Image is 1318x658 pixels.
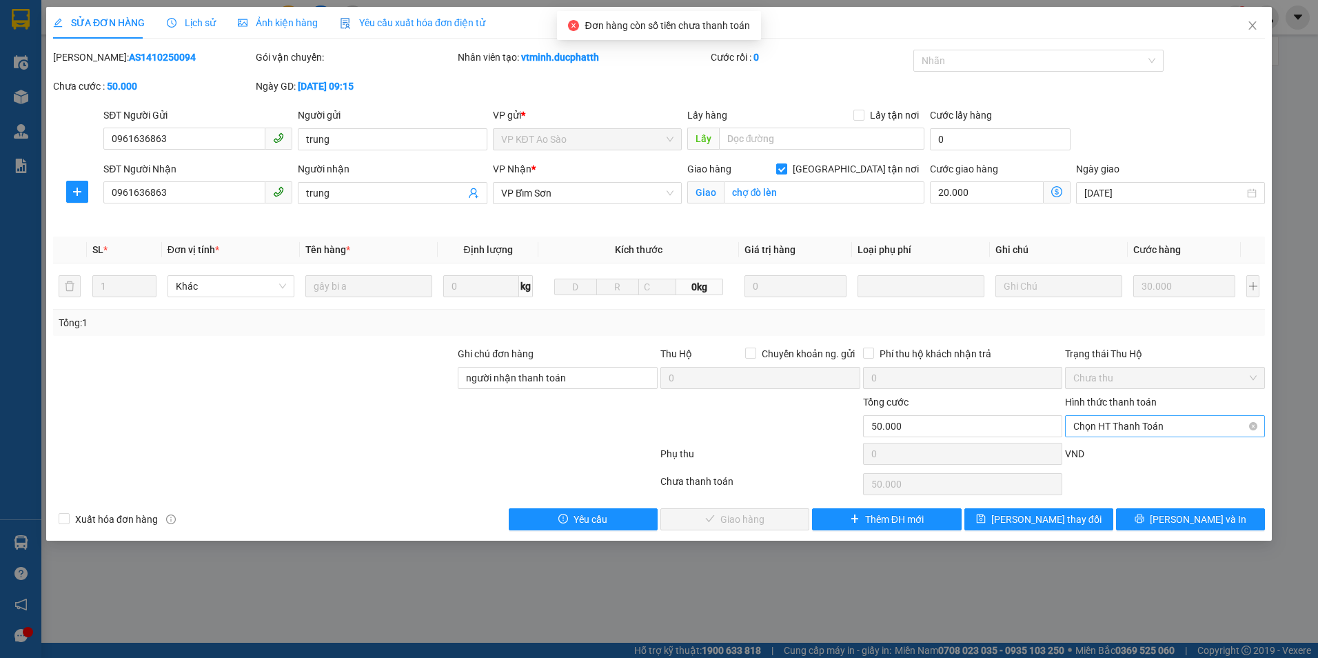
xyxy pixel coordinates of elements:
span: clock-circle [167,18,176,28]
span: save [976,514,986,525]
span: Thu Hộ [660,348,692,359]
button: checkGiao hàng [660,508,809,530]
span: Chọn HT Thanh Toán [1073,416,1257,437]
span: plus [850,514,860,525]
span: info-circle [166,515,176,524]
span: close-circle [568,20,579,31]
div: Chưa thanh toán [659,474,862,498]
b: vtminh.ducphatth [521,52,599,63]
span: Ảnh kiện hàng [238,17,318,28]
label: Hình thức thanh toán [1065,397,1157,408]
span: 0kg [676,279,723,295]
span: plus [67,186,88,197]
span: edit [53,18,63,28]
span: Đơn hàng còn số tiền chưa thanh toán [585,20,749,31]
div: Ngày GD: [256,79,456,94]
span: kg [519,275,533,297]
span: user-add [468,188,479,199]
div: SĐT Người Nhận [103,161,292,177]
label: Ngày giao [1076,163,1119,175]
span: Yêu cầu [574,512,607,527]
span: Định lượng [464,244,513,255]
input: VD: Bàn, Ghế [305,275,432,297]
div: Người gửi [298,108,487,123]
th: Ghi chú [990,237,1128,263]
div: [PERSON_NAME]: [53,50,253,65]
div: VP gửi [493,108,682,123]
button: plus [66,181,88,203]
span: Lấy [687,128,719,150]
input: D [554,279,597,295]
div: Gói vận chuyển: [256,50,456,65]
input: Ghi Chú [995,275,1122,297]
span: Phí thu hộ khách nhận trả [874,346,997,361]
input: Cước giao hàng [930,181,1044,203]
span: Giao [687,181,724,203]
span: printer [1135,514,1144,525]
div: Người nhận [298,161,487,177]
span: [PERSON_NAME] thay đổi [991,512,1102,527]
span: Xuất hóa đơn hàng [70,512,163,527]
span: dollar-circle [1051,186,1062,197]
button: delete [59,275,81,297]
div: Chưa cước : [53,79,253,94]
div: Trạng thái Thu Hộ [1065,346,1265,361]
span: Thêm ĐH mới [865,512,924,527]
span: SỬA ĐƠN HÀNG [53,17,145,28]
b: 0 [753,52,759,63]
span: Tên hàng [305,244,350,255]
span: [GEOGRAPHIC_DATA] tận nơi [787,161,924,177]
span: exclamation-circle [558,514,568,525]
button: save[PERSON_NAME] thay đổi [964,508,1113,530]
b: 50.000 [107,81,137,92]
span: Kích thước [615,244,662,255]
span: VP Bỉm Sơn [501,183,673,203]
img: icon [340,18,351,29]
span: [PERSON_NAME] và In [1150,512,1246,527]
span: Giao hàng [687,163,731,175]
span: Yêu cầu xuất hóa đơn điện tử [340,17,485,28]
input: R [596,279,639,295]
div: Tổng: 1 [59,315,509,330]
label: Cước giao hàng [930,163,998,175]
input: Cước lấy hàng [930,128,1071,150]
span: Cước hàng [1133,244,1181,255]
span: VP KĐT Ao Sào [501,129,673,150]
button: printer[PERSON_NAME] và In [1116,508,1265,530]
span: Lấy hàng [687,110,727,121]
b: AS1410250094 [129,52,196,63]
span: SL [92,244,103,255]
th: Loại phụ phí [852,237,990,263]
button: exclamation-circleYêu cầu [509,508,658,530]
input: 0 [1133,275,1235,297]
span: Giá trị hàng [744,244,795,255]
span: phone [273,186,284,197]
button: plusThêm ĐH mới [812,508,961,530]
span: VND [1065,448,1084,459]
div: Cước rồi : [711,50,911,65]
span: Đơn vị tính [168,244,219,255]
div: Nhân viên tạo: [458,50,708,65]
span: Tổng cước [863,397,909,408]
span: Chưa thu [1073,368,1257,388]
input: 0 [744,275,846,297]
label: Cước lấy hàng [930,110,992,121]
span: Lịch sử [167,17,216,28]
span: Khác [176,276,286,297]
span: picture [238,18,247,28]
input: Dọc đường [719,128,925,150]
span: Lấy tận nơi [864,108,924,123]
input: Ngày giao [1084,186,1244,201]
div: SĐT Người Gửi [103,108,292,123]
span: phone [273,132,284,143]
input: Giao tận nơi [724,181,925,203]
button: Close [1233,7,1272,46]
div: Phụ thu [659,446,862,470]
label: Ghi chú đơn hàng [458,348,534,359]
span: close [1247,20,1258,31]
span: VP Nhận [493,163,531,175]
button: plus [1246,275,1259,297]
input: C [638,279,677,295]
span: Chuyển khoản ng. gửi [756,346,860,361]
b: [DATE] 09:15 [298,81,354,92]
